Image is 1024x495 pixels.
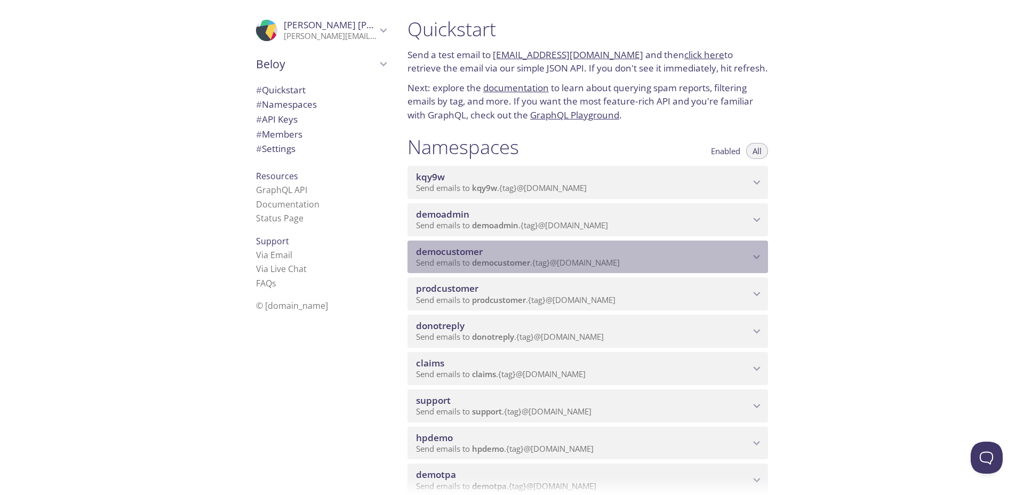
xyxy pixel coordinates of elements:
span: democustomer [472,257,530,268]
a: Documentation [256,198,319,210]
button: Enabled [705,143,747,159]
div: democustomer namespace [407,241,768,274]
span: Namespaces [256,98,317,110]
span: kqy9w [472,182,497,193]
span: support [416,394,451,406]
span: kqy9w [416,171,445,183]
a: Via Live Chat [256,263,307,275]
span: Support [256,235,289,247]
span: [PERSON_NAME] [PERSON_NAME] [284,19,430,31]
div: Members [247,127,395,142]
div: Deepraj Khedekar [247,13,395,48]
div: support namespace [407,389,768,422]
span: Send emails to . {tag} @[DOMAIN_NAME] [416,406,591,417]
a: click here [684,49,724,61]
div: Team Settings [247,141,395,156]
span: Settings [256,142,295,155]
span: s [272,277,276,289]
h1: Namespaces [407,135,519,159]
span: democustomer [416,245,483,258]
p: Next: explore the to learn about querying spam reports, filtering emails by tag, and more. If you... [407,81,768,122]
h1: Quickstart [407,17,768,41]
span: demoadmin [416,208,469,220]
span: hpdemo [472,443,504,454]
span: Send emails to . {tag} @[DOMAIN_NAME] [416,294,615,305]
a: GraphQL API [256,184,307,196]
span: # [256,128,262,140]
span: demoadmin [472,220,518,230]
div: donotreply namespace [407,315,768,348]
span: Send emails to . {tag} @[DOMAIN_NAME] [416,182,587,193]
span: claims [472,369,496,379]
div: kqy9w namespace [407,166,768,199]
div: API Keys [247,112,395,127]
span: Send emails to . {tag} @[DOMAIN_NAME] [416,257,620,268]
button: All [746,143,768,159]
span: donotreply [416,320,465,332]
span: donotreply [472,331,514,342]
span: prodcustomer [416,282,478,294]
a: FAQ [256,277,276,289]
span: Send emails to . {tag} @[DOMAIN_NAME] [416,220,608,230]
span: Resources [256,170,298,182]
span: Beloy [256,57,377,71]
span: Send emails to . {tag} @[DOMAIN_NAME] [416,331,604,342]
span: © [DOMAIN_NAME] [256,300,328,312]
div: Beloy [247,50,395,78]
iframe: Help Scout Beacon - Open [971,442,1003,474]
div: hpdemo namespace [407,427,768,460]
p: [PERSON_NAME][EMAIL_ADDRESS][DOMAIN_NAME] [284,31,377,42]
span: # [256,98,262,110]
span: claims [416,357,444,369]
div: Namespaces [247,97,395,112]
span: demotpa [416,468,456,481]
span: hpdemo [416,432,453,444]
a: [EMAIL_ADDRESS][DOMAIN_NAME] [493,49,643,61]
span: # [256,84,262,96]
a: GraphQL Playground [530,109,619,121]
div: claims namespace [407,352,768,385]
span: Members [256,128,302,140]
span: API Keys [256,113,298,125]
div: demoadmin namespace [407,203,768,236]
div: prodcustomer namespace [407,277,768,310]
span: Send emails to . {tag} @[DOMAIN_NAME] [416,369,586,379]
div: Quickstart [247,83,395,98]
a: Via Email [256,249,292,261]
a: documentation [483,82,549,94]
p: Send a test email to and then to retrieve the email via our simple JSON API. If you don't see it ... [407,48,768,75]
span: Quickstart [256,84,306,96]
a: Status Page [256,212,303,224]
span: # [256,113,262,125]
span: # [256,142,262,155]
span: Send emails to . {tag} @[DOMAIN_NAME] [416,443,594,454]
span: support [472,406,502,417]
span: prodcustomer [472,294,526,305]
